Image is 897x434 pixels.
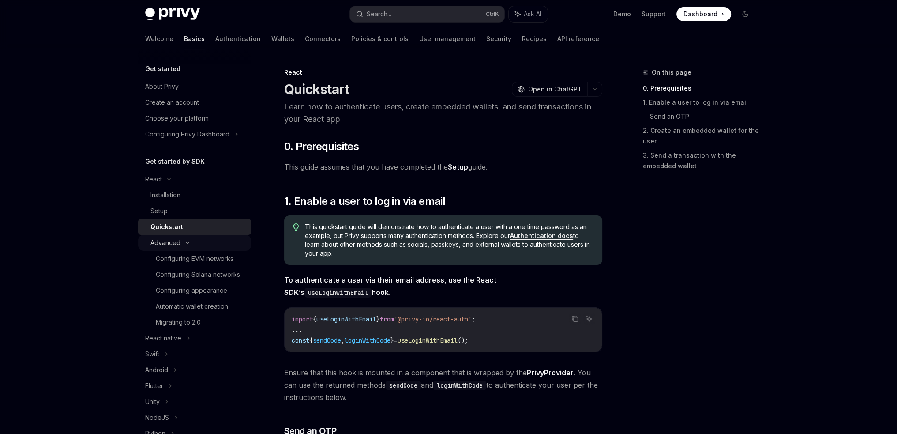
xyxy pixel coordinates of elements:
[351,28,409,49] a: Policies & controls
[138,187,251,203] a: Installation
[613,10,631,19] a: Demo
[316,315,376,323] span: useLoginWithEmail
[472,315,475,323] span: ;
[138,251,251,267] a: Configuring EVM networks
[145,174,162,185] div: React
[643,124,759,148] a: 2. Create an embedded wallet for the user
[145,156,205,167] h5: Get started by SDK
[643,95,759,109] a: 1. Enable a user to log in via email
[305,28,341,49] a: Connectors
[284,101,602,125] p: Learn how to authenticate users, create embedded wallets, and send transactions in your React app
[138,110,251,126] a: Choose your platform
[145,28,173,49] a: Welcome
[350,6,504,22] button: Search...CtrlK
[557,28,599,49] a: API reference
[309,336,313,344] span: {
[390,336,394,344] span: }
[305,223,593,258] span: This quickstart guide will demonstrate how to authenticate a user with a one time password as an ...
[145,64,180,74] h5: Get started
[284,140,359,154] span: 0. Prerequisites
[676,7,731,21] a: Dashboard
[145,333,181,343] div: React native
[292,315,313,323] span: import
[284,194,445,208] span: 1. Enable a user to log in via email
[138,267,251,283] a: Configuring Solana networks
[510,232,573,240] a: Authentication docs
[145,381,163,391] div: Flutter
[458,336,468,344] span: ();
[284,275,496,297] strong: To authenticate a user via their email address, use the React SDK’s hook.
[138,219,251,235] a: Quickstart
[293,223,299,231] svg: Tip
[380,315,394,323] span: from
[145,396,160,407] div: Unity
[313,336,341,344] span: sendCode
[527,368,574,377] a: PrivyProvider
[394,315,472,323] span: '@privy-io/react-auth'
[341,336,345,344] span: ,
[367,9,391,19] div: Search...
[145,81,179,92] div: About Privy
[145,412,169,423] div: NodeJS
[138,203,251,219] a: Setup
[145,8,200,20] img: dark logo
[156,301,228,312] div: Automatic wallet creation
[215,28,261,49] a: Authentication
[145,349,159,359] div: Swift
[524,10,541,19] span: Ask AI
[145,113,209,124] div: Choose your platform
[683,10,717,19] span: Dashboard
[150,222,183,232] div: Quickstart
[156,253,233,264] div: Configuring EVM networks
[284,68,602,77] div: React
[386,381,421,390] code: sendCode
[292,326,302,334] span: ...
[284,366,602,404] span: Ensure that this hook is mounted in a component that is wrapped by the . You can use the returned...
[419,28,476,49] a: User management
[376,315,380,323] span: }
[398,336,458,344] span: useLoginWithEmail
[138,314,251,330] a: Migrating to 2.0
[156,285,227,296] div: Configuring appearance
[486,11,499,18] span: Ctrl K
[156,269,240,280] div: Configuring Solana networks
[738,7,752,21] button: Toggle dark mode
[145,97,199,108] div: Create an account
[313,315,316,323] span: {
[650,109,759,124] a: Send an OTP
[150,190,180,200] div: Installation
[150,206,168,216] div: Setup
[643,81,759,95] a: 0. Prerequisites
[138,94,251,110] a: Create an account
[433,381,486,390] code: loginWithCode
[512,82,587,97] button: Open in ChatGPT
[304,288,372,298] code: useLoginWithEmail
[583,313,595,325] button: Ask AI
[145,129,229,140] div: Configuring Privy Dashboard
[643,148,759,173] a: 3. Send a transaction with the embedded wallet
[509,6,548,22] button: Ask AI
[522,28,547,49] a: Recipes
[448,162,468,172] a: Setup
[138,298,251,314] a: Automatic wallet creation
[486,28,511,49] a: Security
[145,365,168,375] div: Android
[138,283,251,298] a: Configuring appearance
[138,79,251,94] a: About Privy
[284,81,349,97] h1: Quickstart
[156,317,201,328] div: Migrating to 2.0
[569,313,581,325] button: Copy the contents from the code block
[394,336,398,344] span: =
[271,28,294,49] a: Wallets
[642,10,666,19] a: Support
[284,161,602,173] span: This guide assumes that you have completed the guide.
[528,85,582,94] span: Open in ChatGPT
[292,336,309,344] span: const
[652,67,691,78] span: On this page
[150,238,180,248] div: Advanced
[345,336,390,344] span: loginWithCode
[184,28,205,49] a: Basics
